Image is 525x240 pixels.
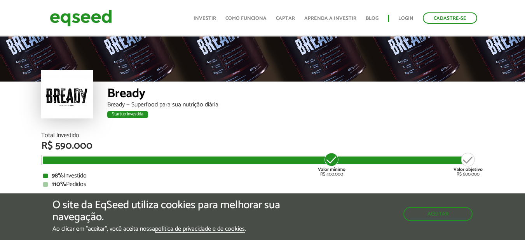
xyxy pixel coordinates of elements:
[366,16,378,21] a: Blog
[41,141,484,151] div: R$ 590.000
[52,199,304,223] h5: O site da EqSeed utiliza cookies para melhorar sua navegação.
[398,16,413,21] a: Login
[107,87,484,102] div: Bready
[155,226,245,233] a: política de privacidade e de cookies
[41,132,484,139] div: Total Investido
[52,225,304,233] p: Ao clicar em "aceitar", você aceita nossa .
[107,111,148,118] div: Startup investida
[107,102,484,108] div: Bready — Superfood para sua nutrição diária
[318,166,345,173] strong: Valor mínimo
[403,207,473,221] button: Aceitar
[423,12,477,24] a: Cadastre-se
[304,16,356,21] a: Aprenda a investir
[194,16,216,21] a: Investir
[317,152,346,177] div: R$ 400.000
[52,170,64,181] strong: 98%
[52,179,66,190] strong: 110%
[50,8,112,28] img: EqSeed
[43,173,482,179] div: Investido
[453,166,483,173] strong: Valor objetivo
[276,16,295,21] a: Captar
[43,181,482,188] div: Pedidos
[225,16,267,21] a: Como funciona
[453,152,483,177] div: R$ 600.000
